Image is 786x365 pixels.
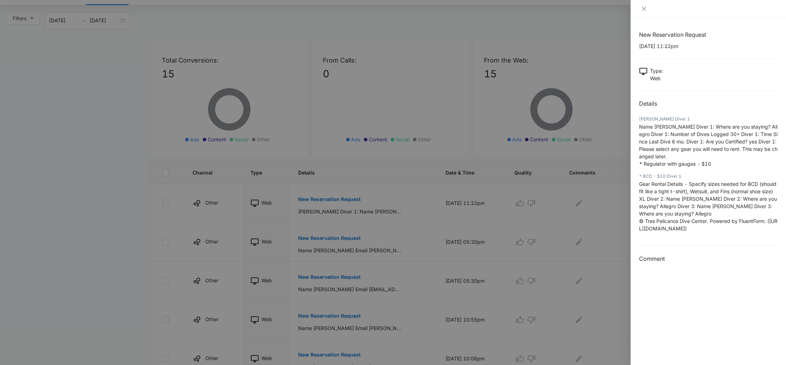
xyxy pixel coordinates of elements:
[650,67,663,75] p: Type :
[70,41,76,47] img: tab_keywords_by_traffic_grey.svg
[639,173,778,179] div: * BCD - $10 Diver 1
[639,218,778,231] span: © Tres Pelicanos Dive Center. Powered by FluentForm. ([URL][DOMAIN_NAME])
[639,6,649,12] button: Close
[27,42,63,46] div: Domain Overview
[20,11,35,17] div: v 4.0.25
[11,11,17,17] img: logo_orange.svg
[650,75,663,82] p: Web
[18,18,78,24] div: Domain: [DOMAIN_NAME]
[639,124,778,159] span: Name [PERSON_NAME] Diver 1: Where are you staying? Allegro Diver 1: Number of Dives Logged 30+ Di...
[639,254,778,263] h3: Comment
[639,161,711,167] span: * Regulator with gauges - $10
[641,6,647,12] span: close
[639,42,778,50] p: [DATE] 11:22pm
[639,30,778,39] h1: New Reservation Request
[639,116,778,122] div: [PERSON_NAME] Diver 1
[639,181,777,217] span: Gear Rental Details - Specify sizes needed for BCD (should fit like a tight t-shirt), Wetsuit, an...
[11,18,17,24] img: website_grey.svg
[639,99,778,108] h2: Details
[78,42,119,46] div: Keywords by Traffic
[19,41,25,47] img: tab_domain_overview_orange.svg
